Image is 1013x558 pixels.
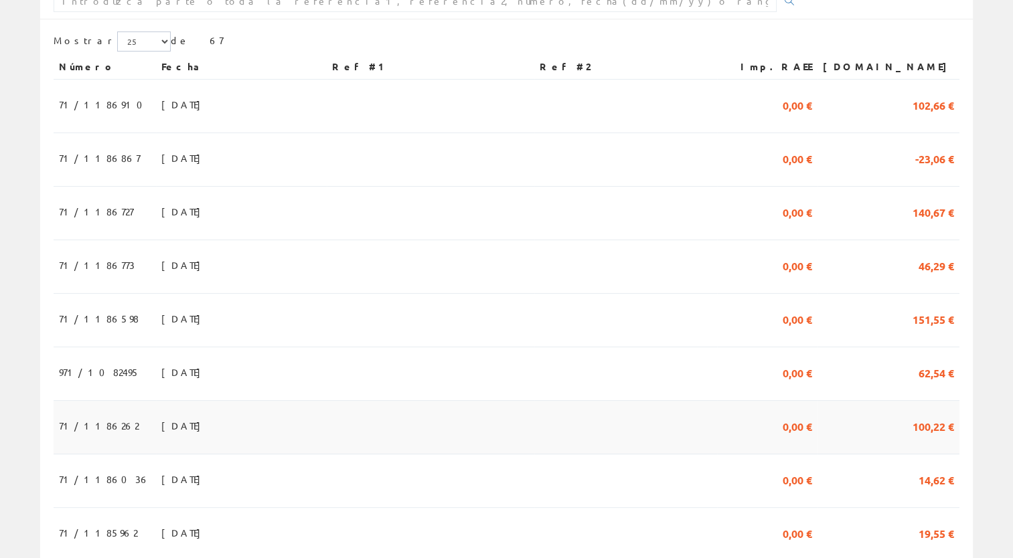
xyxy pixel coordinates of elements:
[915,147,954,169] span: -23,06 €
[59,147,140,169] span: 71/1186867
[161,521,208,544] span: [DATE]
[54,31,171,52] label: Mostrar
[919,361,954,383] span: 62,54 €
[59,254,135,276] span: 71/1186773
[161,361,208,383] span: [DATE]
[161,307,208,330] span: [DATE]
[717,55,817,79] th: Imp.RAEE
[913,307,954,330] span: 151,55 €
[161,200,208,223] span: [DATE]
[783,361,812,383] span: 0,00 €
[59,521,137,544] span: 71/1185962
[913,200,954,223] span: 140,67 €
[919,254,954,276] span: 46,29 €
[161,147,208,169] span: [DATE]
[783,147,812,169] span: 0,00 €
[327,55,534,79] th: Ref #1
[161,414,208,437] span: [DATE]
[59,414,139,437] span: 71/1186262
[783,254,812,276] span: 0,00 €
[783,200,812,223] span: 0,00 €
[161,254,208,276] span: [DATE]
[54,31,959,55] div: de 67
[919,521,954,544] span: 19,55 €
[783,93,812,116] span: 0,00 €
[156,55,327,79] th: Fecha
[59,307,139,330] span: 71/1186598
[161,93,208,116] span: [DATE]
[913,414,954,437] span: 100,22 €
[161,468,208,490] span: [DATE]
[817,55,959,79] th: [DOMAIN_NAME]
[913,93,954,116] span: 102,66 €
[59,93,151,116] span: 71/1186910
[783,468,812,490] span: 0,00 €
[54,55,156,79] th: Número
[783,521,812,544] span: 0,00 €
[117,31,171,52] select: Mostrar
[783,414,812,437] span: 0,00 €
[59,468,150,490] span: 71/1186036
[783,307,812,330] span: 0,00 €
[59,361,140,383] span: 971/1082495
[534,55,717,79] th: Ref #2
[919,468,954,490] span: 14,62 €
[59,200,133,223] span: 71/1186727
